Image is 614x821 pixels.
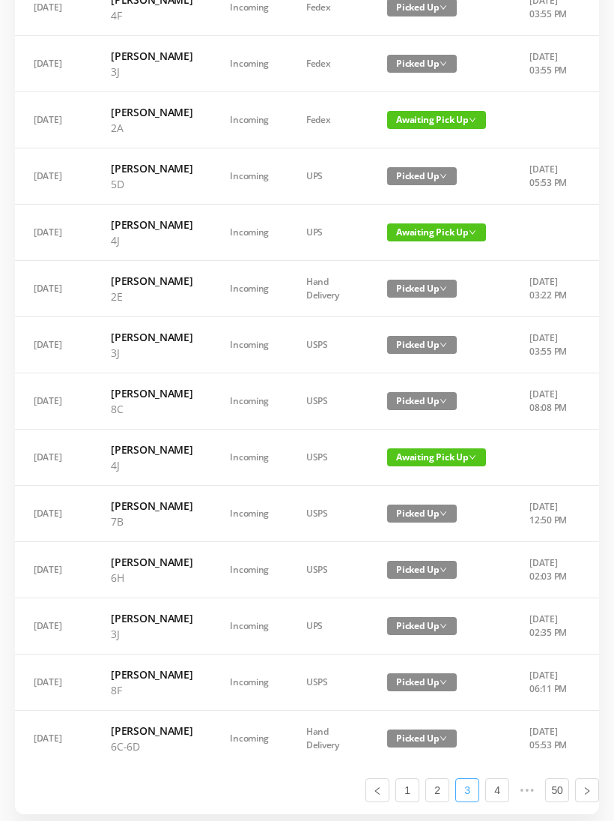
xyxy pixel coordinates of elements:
[387,505,457,523] span: Picked Up
[111,64,192,79] p: 3J
[425,778,449,802] li: 2
[387,336,457,354] span: Picked Up
[511,598,589,655] td: [DATE] 02:35 PM
[511,317,589,373] td: [DATE] 03:55 PM
[111,442,192,457] h6: [PERSON_NAME]
[288,317,368,373] td: USPS
[456,779,478,802] a: 3
[440,341,447,349] i: icon: down
[288,711,368,766] td: Hand Delivery
[111,385,192,401] h6: [PERSON_NAME]
[511,148,589,205] td: [DATE] 05:53 PM
[288,36,368,92] td: Fedex
[211,261,288,317] td: Incoming
[111,626,192,642] p: 3J
[469,116,476,124] i: icon: down
[111,160,192,176] h6: [PERSON_NAME]
[15,148,92,205] td: [DATE]
[288,261,368,317] td: Hand Delivery
[15,373,92,430] td: [DATE]
[111,345,192,361] p: 3J
[15,711,92,766] td: [DATE]
[111,667,192,682] h6: [PERSON_NAME]
[111,457,192,473] p: 4J
[486,779,508,802] a: 4
[111,176,192,192] p: 5D
[387,730,457,748] span: Picked Up
[387,223,486,241] span: Awaiting Pick Up
[15,205,92,261] td: [DATE]
[511,542,589,598] td: [DATE] 02:03 PM
[111,7,192,23] p: 4F
[211,317,288,373] td: Incoming
[387,617,457,635] span: Picked Up
[211,430,288,486] td: Incoming
[211,486,288,542] td: Incoming
[440,285,447,292] i: icon: down
[288,205,368,261] td: UPS
[440,679,447,686] i: icon: down
[15,317,92,373] td: [DATE]
[387,673,457,691] span: Picked Up
[440,566,447,574] i: icon: down
[469,454,476,461] i: icon: down
[288,148,368,205] td: UPS
[469,229,476,236] i: icon: down
[111,217,192,232] h6: [PERSON_NAME]
[515,778,539,802] li: Next 5 Pages
[575,778,599,802] li: Next Page
[515,778,539,802] span: •••
[111,723,192,739] h6: [PERSON_NAME]
[440,510,447,517] i: icon: down
[387,167,457,185] span: Picked Up
[111,570,192,586] p: 6H
[15,598,92,655] td: [DATE]
[111,48,192,64] h6: [PERSON_NAME]
[211,373,288,430] td: Incoming
[211,205,288,261] td: Incoming
[583,787,592,796] i: icon: right
[396,779,419,802] a: 1
[387,448,486,466] span: Awaiting Pick Up
[111,514,192,529] p: 7B
[511,261,589,317] td: [DATE] 03:22 PM
[365,778,389,802] li: Previous Page
[288,598,368,655] td: UPS
[111,401,192,417] p: 8C
[111,273,192,289] h6: [PERSON_NAME]
[111,104,192,120] h6: [PERSON_NAME]
[15,542,92,598] td: [DATE]
[440,172,447,180] i: icon: down
[111,120,192,136] p: 2A
[288,430,368,486] td: USPS
[15,261,92,317] td: [DATE]
[387,111,486,129] span: Awaiting Pick Up
[211,711,288,766] td: Incoming
[440,60,447,67] i: icon: down
[211,36,288,92] td: Incoming
[387,561,457,579] span: Picked Up
[111,739,192,754] p: 6C-6D
[511,36,589,92] td: [DATE] 03:55 PM
[288,92,368,148] td: Fedex
[387,392,457,410] span: Picked Up
[111,682,192,698] p: 8F
[485,778,509,802] li: 4
[15,655,92,711] td: [DATE]
[111,554,192,570] h6: [PERSON_NAME]
[455,778,479,802] li: 3
[211,92,288,148] td: Incoming
[15,92,92,148] td: [DATE]
[511,711,589,766] td: [DATE] 05:53 PM
[211,655,288,711] td: Incoming
[211,148,288,205] td: Incoming
[426,779,449,802] a: 2
[545,778,569,802] li: 50
[288,655,368,711] td: USPS
[211,598,288,655] td: Incoming
[511,486,589,542] td: [DATE] 12:50 PM
[373,787,382,796] i: icon: left
[387,280,457,298] span: Picked Up
[440,735,447,742] i: icon: down
[511,373,589,430] td: [DATE] 08:08 PM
